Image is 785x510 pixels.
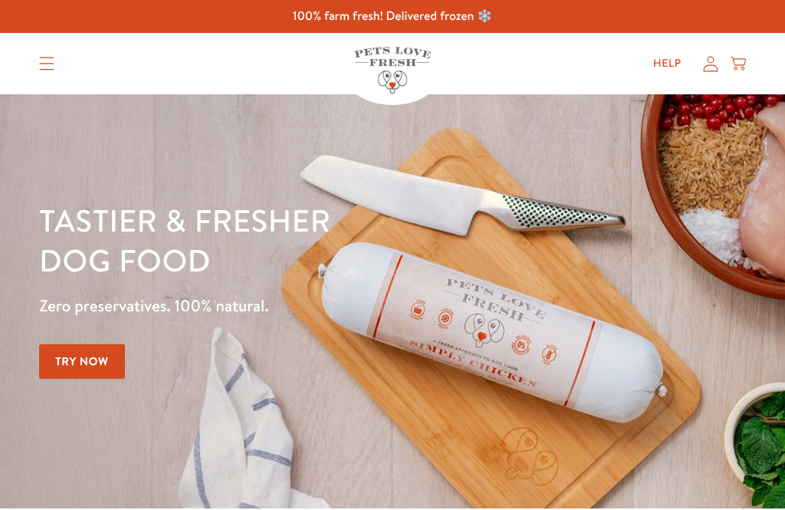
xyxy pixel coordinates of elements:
[27,44,67,83] summary: Translation missing: en.sections.header.menu
[39,292,510,320] p: Zero preservatives. 100% natural.
[641,48,694,79] a: Help
[354,47,431,94] img: Pets Love Fresh
[39,200,510,280] h1: Tastier & fresher dog food
[39,344,125,379] a: Try Now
